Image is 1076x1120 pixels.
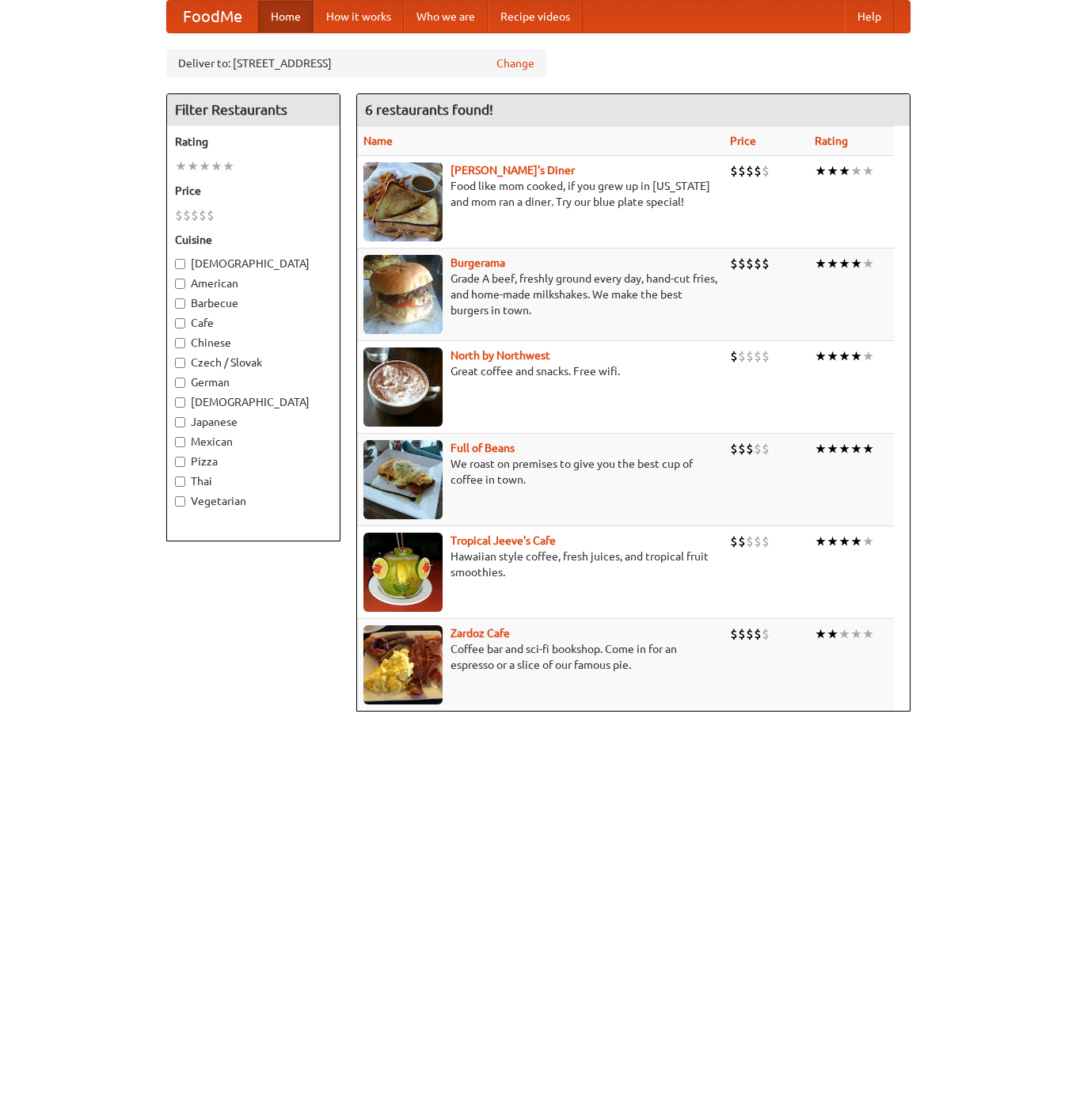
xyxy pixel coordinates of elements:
[850,162,862,180] li: ★
[838,347,850,365] li: ★
[175,183,332,199] h5: Price
[730,347,738,365] li: $
[738,162,746,180] li: $
[754,440,762,457] li: $
[738,625,746,643] li: $
[754,162,762,180] li: $
[827,162,838,180] li: ★
[175,417,185,427] input: Japanese
[175,232,332,248] h5: Cuisine
[862,533,874,550] li: ★
[175,476,185,487] input: Thai
[845,1,894,32] a: Help
[222,158,234,175] li: ★
[754,255,762,272] li: $
[175,378,185,388] input: German
[175,394,332,410] label: [DEMOGRAPHIC_DATA]
[746,255,754,272] li: $
[738,347,746,365] li: $
[175,454,332,469] label: Pizza
[838,625,850,643] li: ★
[211,158,222,175] li: ★
[175,338,185,348] input: Chinese
[363,641,717,673] p: Coffee bar and sci-fi bookshop. Come in for an espresso or a slice of our famous pie.
[166,49,546,78] div: Deliver to: [STREET_ADDRESS]
[363,625,443,704] img: zardoz.jpg
[175,295,332,311] label: Barbecue
[199,158,211,175] li: ★
[754,625,762,643] li: $
[762,347,770,365] li: $
[754,533,762,550] li: $
[762,440,770,457] li: $
[738,533,746,550] li: $
[175,275,332,291] label: American
[175,414,332,430] label: Japanese
[451,256,505,269] a: Burgerama
[175,496,185,507] input: Vegetarian
[363,178,717,210] p: Food like mom cooked, if you grew up in [US_STATE] and mom ran a diner. Try our blue plate special!
[258,1,314,32] a: Home
[815,440,827,457] li: ★
[363,255,443,334] img: burgerama.jpg
[815,533,827,550] li: ★
[730,533,738,550] li: $
[175,358,185,368] input: Czech / Slovak
[175,397,185,408] input: [DEMOGRAPHIC_DATA]
[175,256,332,271] label: [DEMOGRAPHIC_DATA]
[746,347,754,365] li: $
[451,442,515,454] a: Full of Beans
[451,349,550,362] a: North by Northwest
[815,135,848,147] a: Rating
[738,440,746,457] li: $
[207,207,215,224] li: $
[762,162,770,180] li: $
[451,627,510,640] a: Zardoz Cafe
[827,255,838,272] li: ★
[827,440,838,457] li: ★
[363,271,717,318] p: Grade A beef, freshly ground every day, hand-cut fries, and home-made milkshakes. We make the bes...
[451,164,575,177] a: [PERSON_NAME]'s Diner
[850,625,862,643] li: ★
[730,162,738,180] li: $
[488,1,583,32] a: Recipe videos
[862,440,874,457] li: ★
[838,255,850,272] li: ★
[175,437,185,447] input: Mexican
[754,347,762,365] li: $
[363,363,717,379] p: Great coffee and snacks. Free wifi.
[762,625,770,643] li: $
[838,162,850,180] li: ★
[746,625,754,643] li: $
[363,549,717,580] p: Hawaiian style coffee, fresh juices, and tropical fruit smoothies.
[363,135,393,147] a: Name
[815,347,827,365] li: ★
[167,94,340,126] h4: Filter Restaurants
[191,207,199,224] li: $
[175,374,332,390] label: German
[167,1,258,32] a: FoodMe
[175,134,332,150] h5: Rating
[175,493,332,509] label: Vegetarian
[738,255,746,272] li: $
[451,534,556,547] a: Tropical Jeeve's Cafe
[862,347,874,365] li: ★
[762,255,770,272] li: $
[175,473,332,489] label: Thai
[730,255,738,272] li: $
[815,255,827,272] li: ★
[175,207,183,224] li: $
[175,259,185,269] input: [DEMOGRAPHIC_DATA]
[363,533,443,612] img: jeeves.jpg
[199,207,207,224] li: $
[815,162,827,180] li: ★
[850,347,862,365] li: ★
[730,625,738,643] li: $
[175,355,332,370] label: Czech / Slovak
[363,162,443,241] img: sallys.jpg
[850,533,862,550] li: ★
